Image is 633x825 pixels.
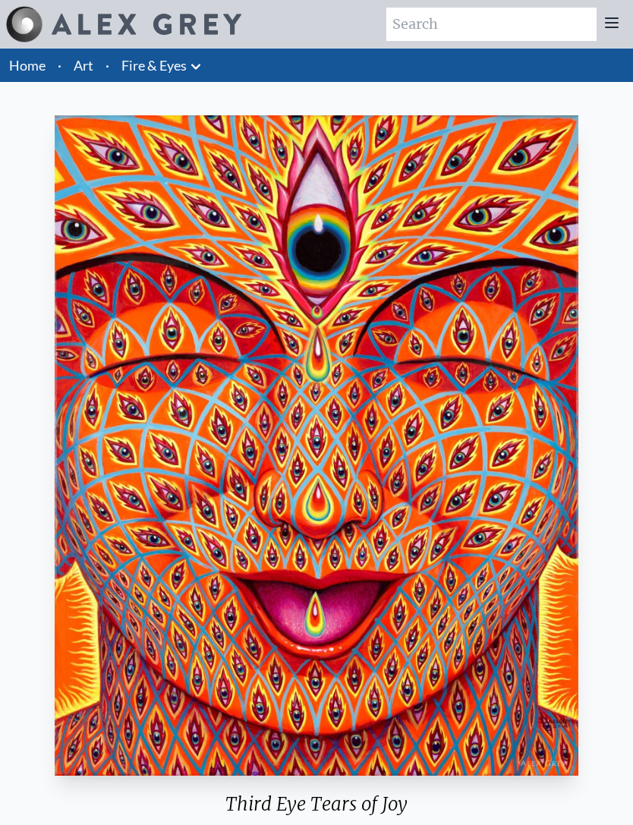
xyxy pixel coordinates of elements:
[386,8,597,41] input: Search
[9,57,46,74] a: Home
[55,115,578,776] img: Third-Eye-Tears-of-Joy-2014-Alex-Grey-watermarked.jpg
[52,49,68,82] li: ·
[121,55,187,76] a: Fire & Eyes
[99,49,115,82] li: ·
[74,55,93,76] a: Art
